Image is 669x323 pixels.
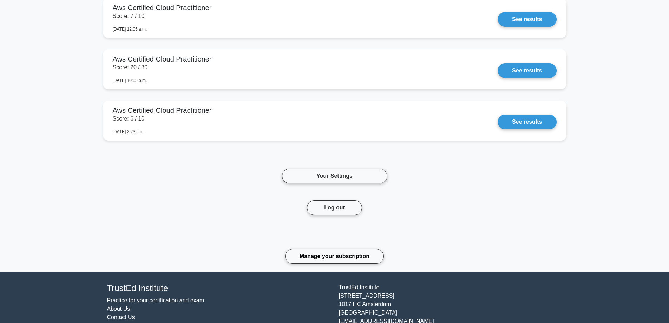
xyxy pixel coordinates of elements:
[498,12,556,27] a: See results
[107,314,135,320] a: Contact Us
[307,200,362,215] button: Log out
[107,306,130,312] a: About Us
[498,115,556,129] a: See results
[282,169,387,183] a: Your Settings
[498,63,556,78] a: See results
[107,283,330,293] h4: TrustEd Institute
[107,297,204,303] a: Practice for your certification and exam
[285,249,384,264] a: Manage your subscription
